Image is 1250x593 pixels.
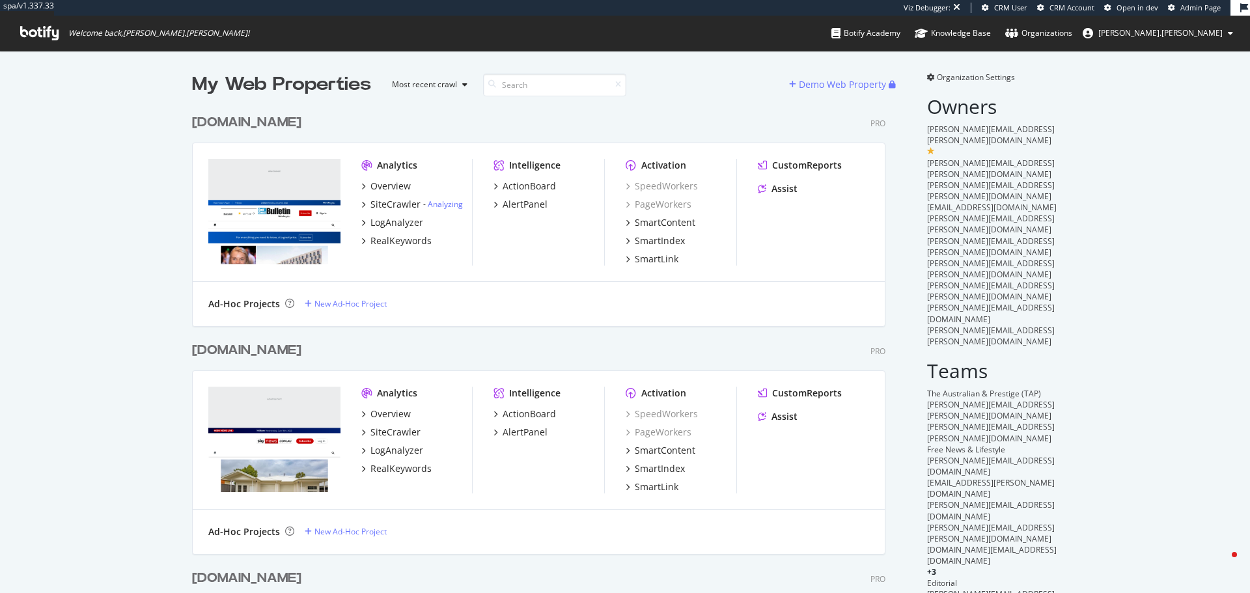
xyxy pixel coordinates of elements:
div: Free News & Lifestyle [927,444,1058,455]
a: SmartLink [626,253,678,266]
div: ActionBoard [503,180,556,193]
a: CustomReports [758,159,842,172]
a: Overview [361,180,411,193]
a: New Ad-Hoc Project [305,526,387,537]
div: Activation [641,387,686,400]
a: [DOMAIN_NAME] [192,341,307,360]
a: Analyzing [428,199,463,210]
a: LogAnalyzer [361,444,423,457]
span: CRM User [994,3,1027,12]
div: Ad-Hoc Projects [208,297,280,310]
span: [PERSON_NAME][EMAIL_ADDRESS][DOMAIN_NAME] [927,455,1055,477]
span: [PERSON_NAME][EMAIL_ADDRESS][PERSON_NAME][DOMAIN_NAME] [927,421,1055,443]
a: CRM User [982,3,1027,13]
div: Demo Web Property [799,78,886,91]
input: Search [483,74,626,96]
a: Assist [758,410,798,423]
a: SpeedWorkers [626,407,698,421]
div: SmartIndex [635,462,685,475]
h2: Owners [927,96,1058,117]
div: Pro [870,346,885,357]
a: CustomReports [758,387,842,400]
span: [PERSON_NAME][EMAIL_ADDRESS][PERSON_NAME][DOMAIN_NAME] [927,158,1055,180]
a: SpeedWorkers [626,180,698,193]
div: SiteCrawler [370,198,421,211]
span: Open in dev [1117,3,1158,12]
div: ActionBoard [503,407,556,421]
span: [PERSON_NAME][EMAIL_ADDRESS][DOMAIN_NAME] [927,499,1055,521]
div: My Web Properties [192,72,371,98]
img: www.goldcoastbulletin.com.au [208,159,340,264]
span: Admin Page [1180,3,1221,12]
span: [EMAIL_ADDRESS][DOMAIN_NAME] [927,202,1057,213]
a: AlertPanel [493,426,548,439]
a: LogAnalyzer [361,216,423,229]
a: Organizations [1005,16,1072,51]
div: Analytics [377,387,417,400]
div: SmartContent [635,444,695,457]
div: Most recent crawl [392,81,457,89]
div: LogAnalyzer [370,216,423,229]
span: [PERSON_NAME][EMAIL_ADDRESS][PERSON_NAME][DOMAIN_NAME] [927,399,1055,421]
span: [PERSON_NAME][EMAIL_ADDRESS][PERSON_NAME][DOMAIN_NAME] [927,522,1055,544]
a: ActionBoard [493,180,556,193]
iframe: Intercom live chat [1206,549,1237,580]
a: SiteCrawler [361,426,421,439]
div: Assist [771,182,798,195]
button: Demo Web Property [789,74,889,95]
div: - [423,199,463,210]
a: New Ad-Hoc Project [305,298,387,309]
div: The Australian & Prestige (TAP) [927,388,1058,399]
a: PageWorkers [626,198,691,211]
a: Knowledge Base [915,16,991,51]
div: LogAnalyzer [370,444,423,457]
span: Welcome back, [PERSON_NAME].[PERSON_NAME] ! [68,28,249,38]
a: RealKeywords [361,462,432,475]
div: Activation [641,159,686,172]
a: SmartIndex [626,462,685,475]
a: [DOMAIN_NAME] [192,569,307,588]
span: [PERSON_NAME][EMAIL_ADDRESS][PERSON_NAME][DOMAIN_NAME] [927,213,1055,235]
div: RealKeywords [370,234,432,247]
div: Overview [370,180,411,193]
a: Botify Academy [831,16,900,51]
div: Pro [870,118,885,129]
div: Overview [370,407,411,421]
div: SiteCrawler [370,426,421,439]
a: [DOMAIN_NAME] [192,113,307,132]
a: ActionBoard [493,407,556,421]
div: Botify Academy [831,27,900,40]
h2: Teams [927,360,1058,381]
div: SmartLink [635,480,678,493]
span: [PERSON_NAME][EMAIL_ADDRESS][DOMAIN_NAME] [927,302,1055,324]
button: Most recent crawl [382,74,473,95]
div: [DOMAIN_NAME] [192,341,301,360]
span: [DOMAIN_NAME][EMAIL_ADDRESS][DOMAIN_NAME] [927,544,1057,566]
button: [PERSON_NAME].[PERSON_NAME] [1072,23,1243,44]
div: Analytics [377,159,417,172]
div: CustomReports [772,387,842,400]
a: Open in dev [1104,3,1158,13]
a: Admin Page [1168,3,1221,13]
a: CRM Account [1037,3,1094,13]
div: SmartContent [635,216,695,229]
span: [EMAIL_ADDRESS][PERSON_NAME][DOMAIN_NAME] [927,477,1055,499]
span: [PERSON_NAME][EMAIL_ADDRESS][PERSON_NAME][DOMAIN_NAME] [927,180,1055,202]
span: [PERSON_NAME][EMAIL_ADDRESS][PERSON_NAME][DOMAIN_NAME] [927,236,1055,258]
div: RealKeywords [370,462,432,475]
div: CustomReports [772,159,842,172]
span: [PERSON_NAME][EMAIL_ADDRESS][PERSON_NAME][DOMAIN_NAME] [927,124,1055,146]
span: CRM Account [1049,3,1094,12]
div: SmartLink [635,253,678,266]
a: PageWorkers [626,426,691,439]
div: Ad-Hoc Projects [208,525,280,538]
a: SmartContent [626,444,695,457]
div: SmartIndex [635,234,685,247]
div: Viz Debugger: [904,3,951,13]
span: lou.aldrin [1098,27,1223,38]
a: SmartLink [626,480,678,493]
a: Overview [361,407,411,421]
